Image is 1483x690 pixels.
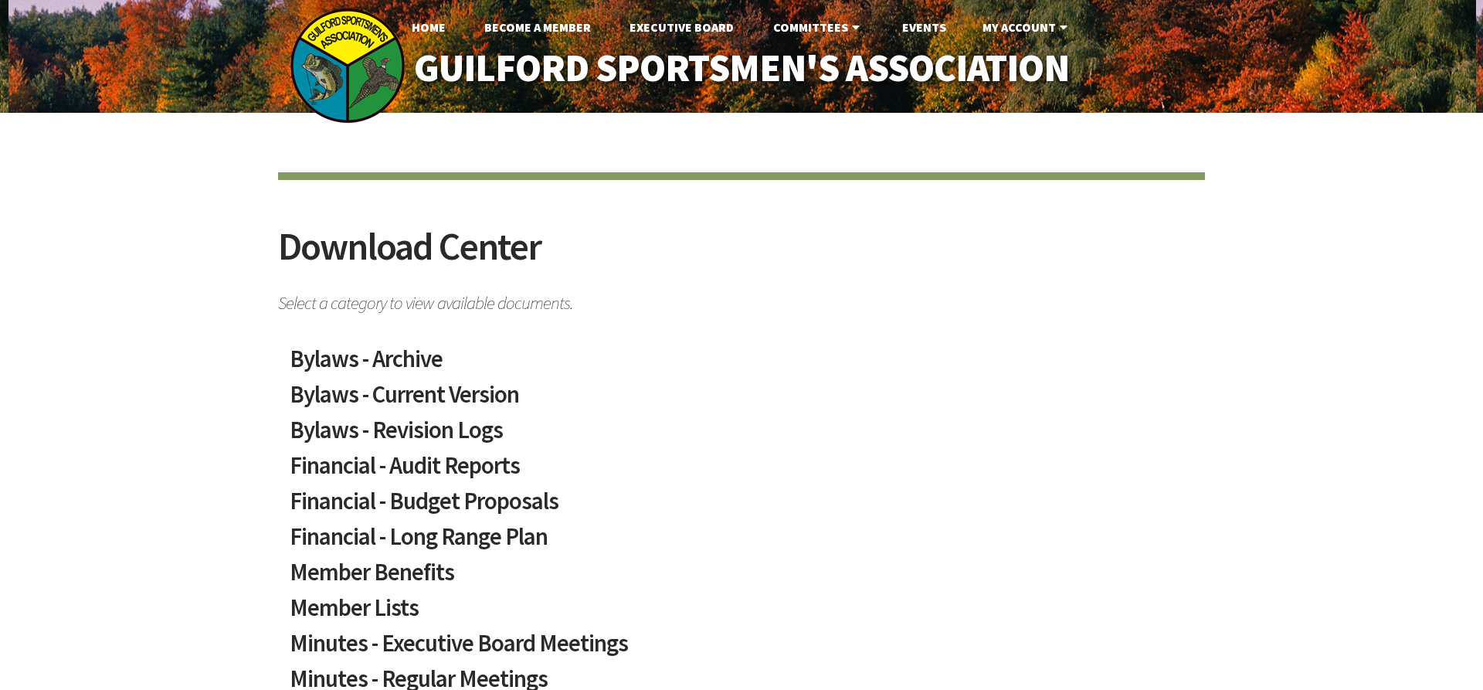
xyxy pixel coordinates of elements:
[278,227,1205,285] h2: Download Center
[890,12,959,42] a: Events
[290,8,406,124] img: logo_sm.png
[290,596,1193,631] a: Member Lists
[290,418,1193,454] a: Bylaws - Revision Logs
[761,12,876,42] a: Committees
[472,12,603,42] a: Become A Member
[290,631,1193,667] a: Minutes - Executive Board Meetings
[290,560,1193,596] a: Member Benefits
[290,454,1193,489] a: Financial - Audit Reports
[290,525,1193,560] a: Financial - Long Range Plan
[617,12,746,42] a: Executive Board
[970,12,1084,42] a: My Account
[290,489,1193,525] a: Financial - Budget Proposals
[290,382,1193,418] a: Bylaws - Current Version
[278,285,1205,312] span: Select a category to view available documents.
[399,12,458,42] a: Home
[290,347,1193,382] a: Bylaws - Archive
[382,36,1102,101] a: Guilford Sportsmen's Association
